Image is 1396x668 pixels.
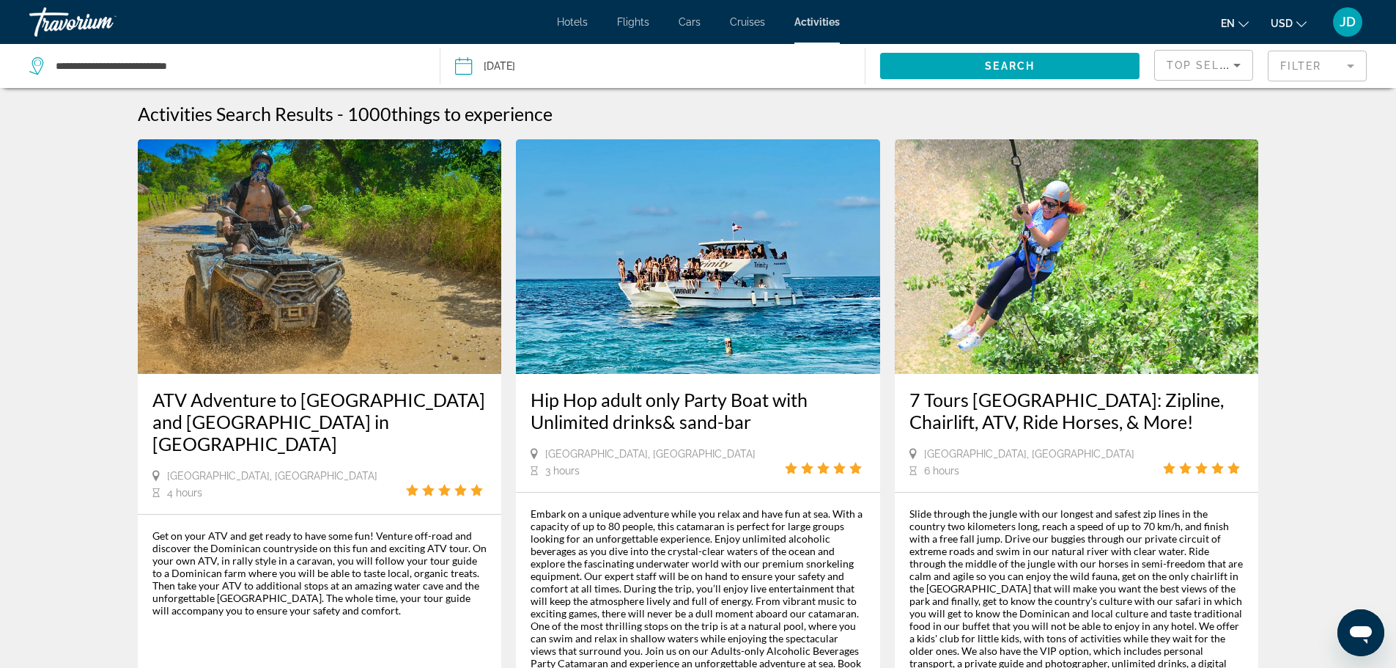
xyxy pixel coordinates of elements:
button: Date: Sep 17, 2025 [455,44,865,88]
span: - [337,103,344,125]
span: [GEOGRAPHIC_DATA], [GEOGRAPHIC_DATA] [545,448,756,460]
button: Filter [1268,50,1367,82]
img: 33.jpg [895,139,1259,374]
a: Cruises [730,16,765,28]
span: [GEOGRAPHIC_DATA], [GEOGRAPHIC_DATA] [167,470,377,482]
mat-select: Sort by [1167,56,1241,74]
h2: 1000 [347,103,553,125]
span: 6 hours [924,465,959,477]
a: Cars [679,16,701,28]
span: Search [985,60,1035,72]
a: ATV Adventure to [GEOGRAPHIC_DATA] and [GEOGRAPHIC_DATA] in [GEOGRAPHIC_DATA] [152,389,487,455]
a: Hotels [557,16,588,28]
button: Search [880,53,1140,79]
img: c3.jpg [516,139,880,374]
h1: Activities Search Results [138,103,333,125]
a: 7 Tours [GEOGRAPHIC_DATA]: Zipline, Chairlift, ATV, Ride Horses, & More! [909,389,1244,433]
a: Hip Hop adult only Party Boat with Unlimited drinks& sand-bar [531,389,865,433]
span: [GEOGRAPHIC_DATA], [GEOGRAPHIC_DATA] [924,448,1134,460]
div: Get on your ATV and get ready to have some fun! Venture off-road and discover the Dominican count... [152,529,487,617]
button: Change currency [1271,12,1307,34]
span: JD [1340,15,1356,29]
button: Change language [1221,12,1249,34]
a: Activities [794,16,840,28]
button: User Menu [1329,7,1367,37]
span: 3 hours [545,465,580,477]
iframe: Button to launch messaging window [1337,609,1384,656]
span: en [1221,18,1235,29]
span: 4 hours [167,487,202,499]
span: USD [1271,18,1293,29]
span: Top Sellers [1167,59,1250,71]
img: f9.jpg [138,139,502,374]
a: Travorium [29,3,176,41]
span: things to experience [391,103,553,125]
a: Flights [617,16,649,28]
